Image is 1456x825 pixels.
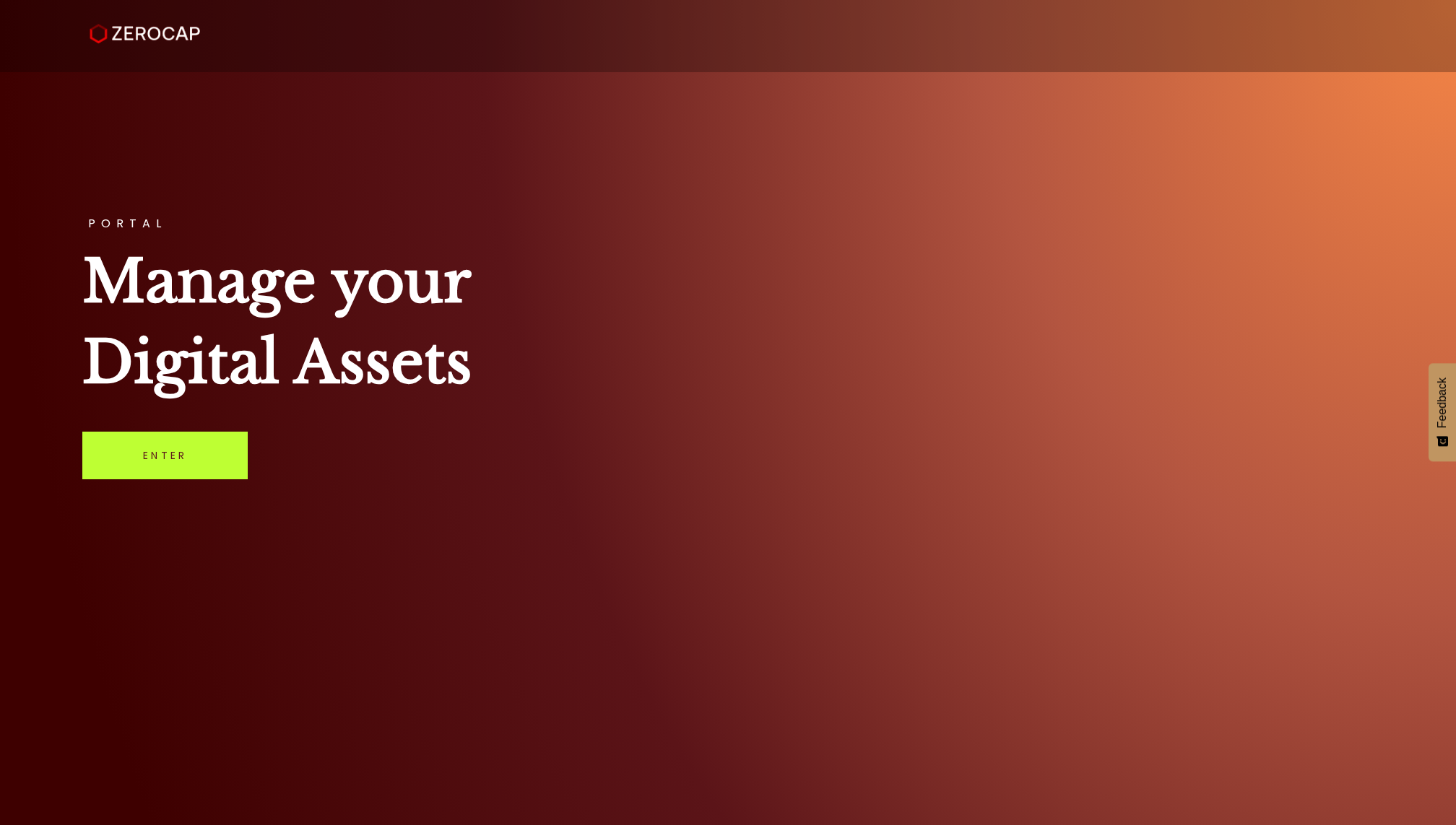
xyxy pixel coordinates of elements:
[82,218,1373,230] h3: PORTAL
[1429,363,1456,461] button: Feedback - Show survey
[1436,377,1449,428] span: Feedback
[90,24,200,44] img: ZeroCap
[82,241,1373,403] h1: Manage your Digital Assets
[82,432,248,479] a: Enter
